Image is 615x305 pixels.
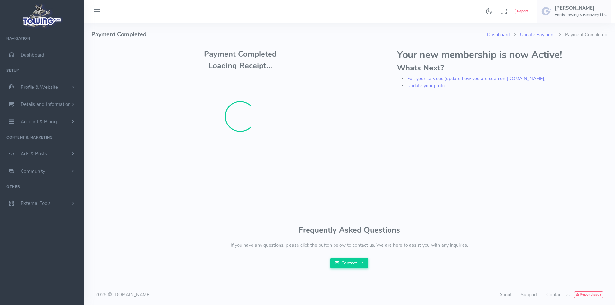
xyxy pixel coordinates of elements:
[397,64,607,72] h3: Whats Next?
[487,32,510,38] a: Dashboard
[21,52,44,58] span: Dashboard
[21,118,57,125] span: Account & Billing
[91,61,389,70] h3: Loading Receipt...
[21,101,71,108] span: Details and Information
[555,32,607,39] li: Payment Completed
[541,6,552,16] img: user-image
[20,2,64,29] img: logo
[91,23,487,47] h4: Payment Completed
[91,226,607,234] h3: Frequently Asked Questions
[330,258,368,268] a: Contact Us
[91,291,349,299] div: 2025 © [DOMAIN_NAME]
[499,291,512,298] a: About
[21,151,47,157] span: Ads & Posts
[546,291,570,298] a: Contact Us
[521,291,537,298] a: Support
[21,168,45,174] span: Community
[555,5,607,11] h5: [PERSON_NAME]
[397,50,607,60] h2: Your new membership is now Active!
[21,84,58,90] span: Profile & Website
[91,50,389,58] h3: Payment Completed
[407,75,546,82] a: Edit your services (update how you are seen on [DOMAIN_NAME])
[21,200,50,207] span: External Tools
[407,82,447,89] a: Update your profile
[515,9,529,14] button: Report
[520,32,555,38] a: Update Payment
[91,242,607,249] p: If you have any questions, please click the button below to contact us. We are here to assist you...
[555,13,607,17] h6: Fords Towing & Recovery LLC
[574,291,603,298] button: Report Issue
